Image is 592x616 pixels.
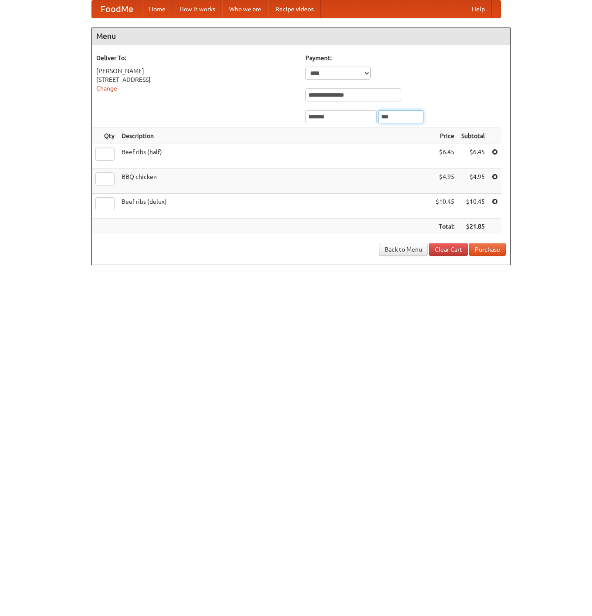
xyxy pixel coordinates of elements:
th: Subtotal [458,128,488,144]
a: Help [465,0,492,18]
a: Back to Menu [379,243,428,256]
div: [STREET_ADDRESS] [96,75,297,84]
h4: Menu [92,27,510,45]
td: $10.45 [458,194,488,219]
td: $4.95 [432,169,458,194]
td: $6.45 [432,144,458,169]
th: Qty [92,128,118,144]
th: Total: [432,219,458,235]
a: Home [142,0,173,18]
th: Price [432,128,458,144]
td: $4.95 [458,169,488,194]
a: Recipe videos [268,0,321,18]
a: FoodMe [92,0,142,18]
a: How it works [173,0,222,18]
a: Who we are [222,0,268,18]
button: Purchase [469,243,506,256]
th: $21.85 [458,219,488,235]
h5: Deliver To: [96,54,297,62]
td: Beef ribs (half) [118,144,432,169]
th: Description [118,128,432,144]
td: Beef ribs (delux) [118,194,432,219]
a: Change [96,85,117,92]
h5: Payment: [305,54,506,62]
td: $10.45 [432,194,458,219]
div: [PERSON_NAME] [96,67,297,75]
td: $6.45 [458,144,488,169]
a: Clear Cart [429,243,468,256]
td: BBQ chicken [118,169,432,194]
